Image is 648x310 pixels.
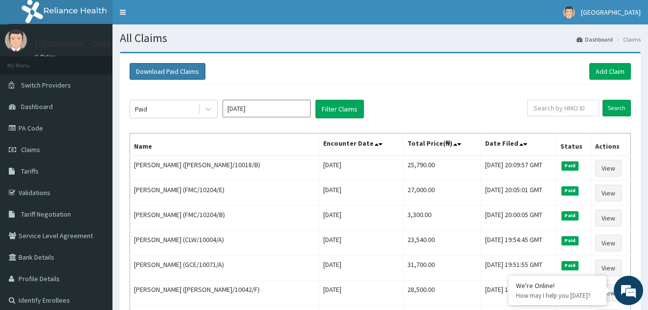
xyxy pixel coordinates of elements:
p: How may I help you today? [516,291,599,300]
th: Encounter Date [319,133,403,156]
td: [DATE] 20:09:57 GMT [481,155,556,181]
td: [PERSON_NAME] ([PERSON_NAME]/10018/B) [130,155,319,181]
td: 28,500.00 [403,281,481,306]
span: Paid [561,161,579,170]
span: Claims [21,145,40,154]
span: Paid [561,211,579,220]
td: [DATE] [319,181,403,206]
th: Name [130,133,319,156]
span: Paid [561,186,579,195]
span: We're online! [57,93,135,192]
td: 3,300.00 [403,206,481,231]
img: User Image [5,29,27,51]
textarea: Type your message and hit 'Enter' [5,206,186,241]
td: [PERSON_NAME] ([PERSON_NAME]/10042/F) [130,281,319,306]
a: View [595,185,622,201]
div: Paid [135,104,147,114]
td: [PERSON_NAME] (FMC/10204/E) [130,181,319,206]
td: [PERSON_NAME] (CLW/10004/A) [130,231,319,256]
li: Claims [614,35,641,44]
th: Date Filed [481,133,556,156]
td: 31,700.00 [403,256,481,281]
span: Switch Providers [21,81,71,89]
th: Status [556,133,591,156]
div: We're Online! [516,281,599,290]
td: [DATE] [319,155,403,181]
td: [DATE] [319,256,403,281]
td: [DATE] [319,281,403,306]
td: [PERSON_NAME] (FMC/10204/B) [130,206,319,231]
img: User Image [563,6,575,19]
span: Paid [561,261,579,270]
img: d_794563401_company_1708531726252_794563401 [18,49,40,73]
a: Add Claim [589,63,631,80]
td: [DATE] 20:05:01 GMT [481,181,556,206]
button: Filter Claims [315,100,364,118]
span: Tariffs [21,167,39,176]
input: Search [603,100,631,116]
a: View [595,285,622,301]
a: View [595,210,622,226]
div: Chat with us now [51,55,164,67]
td: 27,000.00 [403,181,481,206]
a: Online [34,53,58,60]
td: [DATE] 20:00:05 GMT [481,206,556,231]
td: [DATE] 19:47:51 GMT [481,281,556,306]
h1: All Claims [120,32,641,44]
p: [GEOGRAPHIC_DATA] [34,40,115,48]
span: Dashboard [21,102,53,111]
button: Download Paid Claims [130,63,205,80]
th: Total Price(₦) [403,133,481,156]
th: Actions [591,133,630,156]
input: Search by HMO ID [527,100,599,116]
td: 23,540.00 [403,231,481,256]
a: View [595,235,622,251]
a: View [595,160,622,177]
td: [DATE] [319,231,403,256]
span: Paid [561,236,579,245]
td: [DATE] 19:54:45 GMT [481,231,556,256]
td: [PERSON_NAME] (GCE/10071/A) [130,256,319,281]
a: View [595,260,622,276]
a: Dashboard [577,35,613,44]
span: [GEOGRAPHIC_DATA] [581,8,641,17]
span: Tariff Negotiation [21,210,71,219]
td: 25,790.00 [403,155,481,181]
td: [DATE] [319,206,403,231]
td: [DATE] 19:51:55 GMT [481,256,556,281]
input: Select Month and Year [223,100,311,117]
div: Minimize live chat window [160,5,184,28]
